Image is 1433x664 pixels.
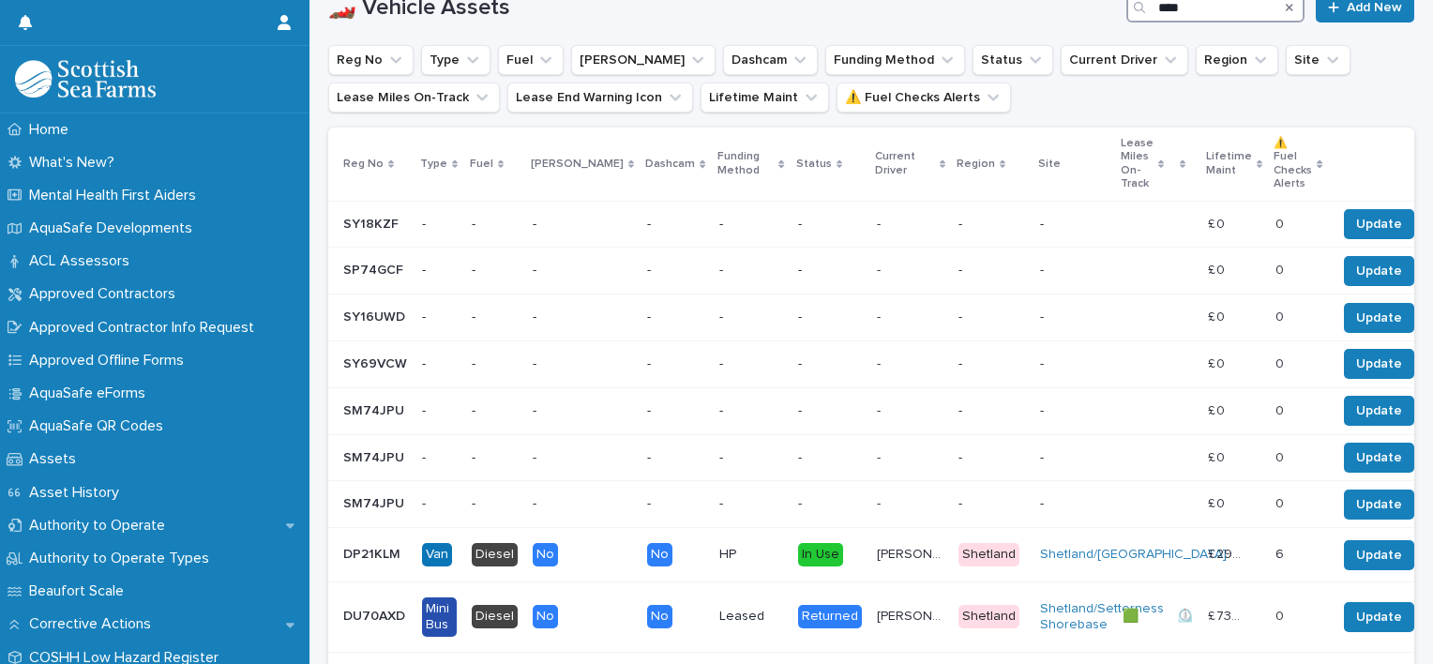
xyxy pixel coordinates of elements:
p: - [472,356,518,372]
p: AquaSafe QR Codes [22,417,178,435]
p: ⏲️ [1177,605,1197,625]
p: - [798,217,862,233]
button: Update [1344,256,1414,286]
p: Authority to Operate [22,517,180,535]
p: - [1040,496,1107,512]
p: 6 [1275,543,1288,563]
button: Fuel [498,45,564,75]
p: - [798,403,862,419]
p: - [533,403,599,419]
p: - [719,263,783,279]
p: - [647,403,703,419]
p: - [422,217,457,233]
span: Update [1356,495,1402,514]
button: Region [1196,45,1278,75]
div: Shetland [958,543,1019,566]
p: £ 0 [1208,213,1229,233]
button: Update [1344,349,1414,379]
p: - [877,492,884,512]
p: - [877,213,884,233]
p: - [422,356,457,372]
p: SM74JPU [343,492,408,512]
div: Van [422,543,452,566]
p: SY18KZF [343,213,402,233]
p: - [422,450,457,466]
span: Update [1356,546,1402,565]
button: Lease End Warning Icon [507,83,693,113]
p: AquaSafe eForms [22,385,160,402]
p: - [1040,217,1107,233]
p: - [422,263,457,279]
p: Fuel [470,154,493,174]
p: - [798,496,862,512]
p: - [647,309,703,325]
p: [PERSON_NAME] [531,154,624,174]
span: Update [1356,215,1402,234]
p: - [647,496,703,512]
p: ACL Assessors [22,252,144,270]
p: Bobby Laurenson [877,543,947,563]
button: Type [421,45,490,75]
p: - [719,403,783,419]
p: £ 0 [1208,400,1229,419]
p: 0 [1275,605,1288,625]
p: SP74GCF [343,259,407,279]
p: - [1040,403,1107,419]
p: £ 0 [1208,492,1229,512]
p: - [958,356,1025,372]
p: - [647,217,703,233]
button: Funding Method [825,45,965,75]
p: 0 [1275,353,1288,372]
p: 0 [1275,306,1288,325]
p: SY69VCW [343,353,411,372]
p: - [958,263,1025,279]
p: - [877,400,884,419]
div: Shetland [958,605,1019,628]
p: - [877,353,884,372]
p: 0 [1275,213,1288,233]
p: £ 0 [1208,259,1229,279]
p: 0 [1275,492,1288,512]
p: 🟩 [1123,605,1142,625]
div: In Use [798,543,843,566]
p: - [958,496,1025,512]
button: Lightfoot [571,45,716,75]
p: Approved Contractor Info Request [22,319,269,337]
div: No [533,543,558,566]
div: Mini Bus [422,597,457,637]
p: SM74JPU [343,446,408,466]
p: Corrective Actions [22,615,166,633]
p: Type [420,154,447,174]
span: Update [1356,355,1402,373]
p: Assets [22,450,91,468]
p: - [877,259,884,279]
button: Update [1344,303,1414,333]
img: bPIBxiqnSb2ggTQWdOVV [15,60,156,98]
p: SM74JPU [343,400,408,419]
p: Approved Offline Forms [22,352,199,370]
button: Update [1344,490,1414,520]
p: - [1040,450,1107,466]
p: What's New? [22,154,129,172]
p: - [533,217,599,233]
p: - [1040,263,1107,279]
p: - [719,496,783,512]
p: - [472,496,518,512]
p: - [472,263,518,279]
p: SY16UWD [343,306,409,325]
p: AquaSafe Developments [22,219,207,237]
p: - [422,403,457,419]
p: £ 296.00 [1208,543,1245,563]
span: Update [1356,608,1402,626]
p: - [533,356,599,372]
p: - [472,309,518,325]
p: Lease Miles On-Track [1121,133,1154,195]
p: - [422,309,457,325]
p: Reg No [343,154,384,174]
p: - [472,450,518,466]
p: HP [719,547,783,563]
button: Site [1286,45,1350,75]
p: - [472,403,518,419]
span: Update [1356,262,1402,280]
button: Update [1344,396,1414,426]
